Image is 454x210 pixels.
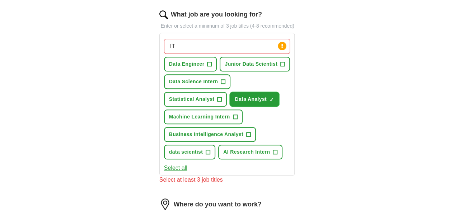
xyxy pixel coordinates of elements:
button: Select all [164,164,187,172]
button: Data Engineer [164,57,217,71]
div: Select at least 3 job titles [159,176,295,184]
input: Type a job title and press enter [164,39,290,54]
span: AI Research Intern [223,148,270,156]
button: Machine Learning Intern [164,109,243,124]
button: Data Science Intern [164,74,231,89]
img: location.png [159,199,171,210]
label: Where do you want to work? [174,200,262,209]
button: Business Intelligence Analyst [164,127,256,142]
span: Data Engineer [169,60,205,68]
button: Statistical Analyst [164,92,227,107]
button: data scientist [164,145,215,159]
img: search.png [159,10,168,19]
label: What job are you looking for? [171,10,262,19]
button: Data Analyst✓ [230,92,279,107]
span: Statistical Analyst [169,95,215,103]
span: Machine Learning Intern [169,113,230,121]
span: Data Science Intern [169,78,218,85]
span: Business Intelligence Analyst [169,131,243,138]
span: data scientist [169,148,203,156]
span: Junior Data Scientist [225,60,277,68]
span: Data Analyst [235,95,267,103]
button: AI Research Intern [218,145,282,159]
p: Enter or select a minimum of 3 job titles (4-8 recommended) [159,22,295,30]
button: Junior Data Scientist [220,57,290,71]
span: ✓ [270,97,274,103]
